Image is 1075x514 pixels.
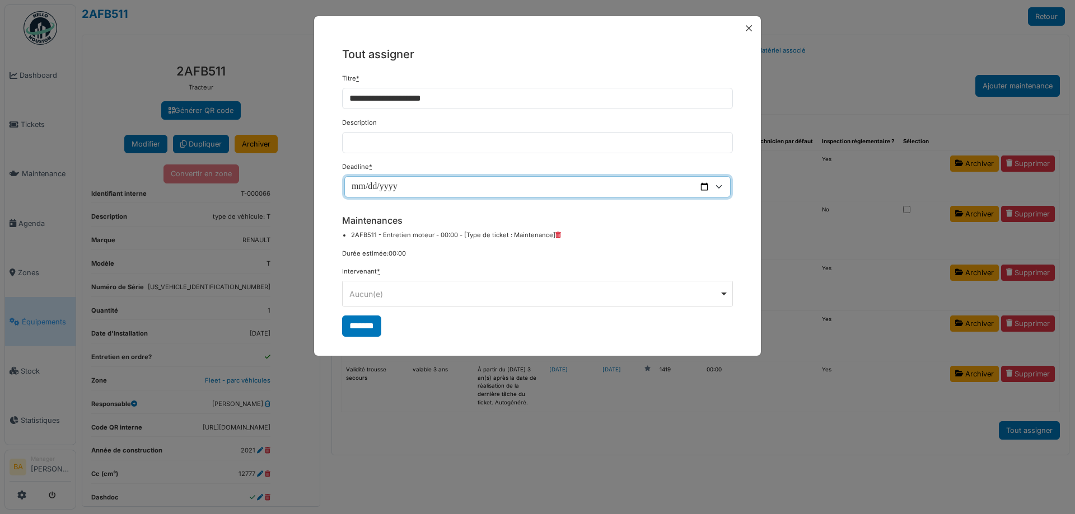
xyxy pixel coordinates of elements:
[342,46,733,63] h5: Tout assigner
[349,288,719,300] div: Aucun(e)
[351,230,733,240] li: 2AFB511 - Entretien moteur - 00:00 - [Type de ticket : Maintenance]
[342,249,733,258] p: Durée estimée:
[342,267,380,276] label: Intervenant
[342,118,377,128] label: Description
[369,163,372,171] abbr: Requis
[741,21,756,36] button: Close
[389,249,406,257] span: 00:00
[342,74,359,83] label: Titre
[377,267,380,275] abbr: Requis
[342,215,733,226] h6: Maintenances
[356,74,359,82] abbr: Requis
[342,162,372,172] label: Deadline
